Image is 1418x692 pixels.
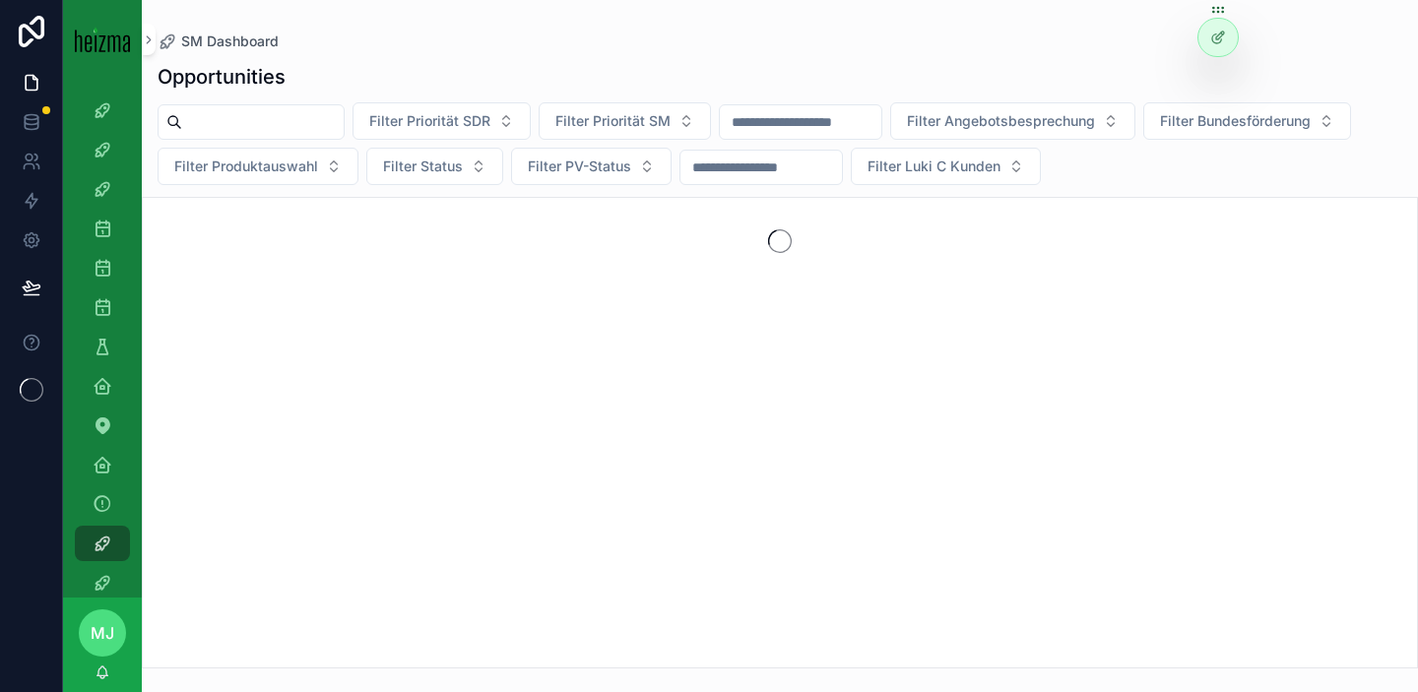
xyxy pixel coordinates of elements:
[851,148,1041,185] button: Select Button
[366,148,503,185] button: Select Button
[890,102,1135,140] button: Select Button
[1143,102,1351,140] button: Select Button
[353,102,531,140] button: Select Button
[158,63,286,91] h1: Opportunities
[158,31,279,51] a: SM Dashboard
[907,111,1095,131] span: Filter Angebotsbesprechung
[511,148,672,185] button: Select Button
[63,79,142,598] div: scrollable content
[1160,111,1311,131] span: Filter Bundesförderung
[555,111,671,131] span: Filter Priorität SM
[158,148,358,185] button: Select Button
[868,157,1000,176] span: Filter Luki C Kunden
[174,157,318,176] span: Filter Produktauswahl
[181,31,279,51] span: SM Dashboard
[539,102,711,140] button: Select Button
[369,111,490,131] span: Filter Priorität SDR
[75,27,130,52] img: App logo
[91,621,114,645] span: MJ
[528,157,631,176] span: Filter PV-Status
[383,157,463,176] span: Filter Status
